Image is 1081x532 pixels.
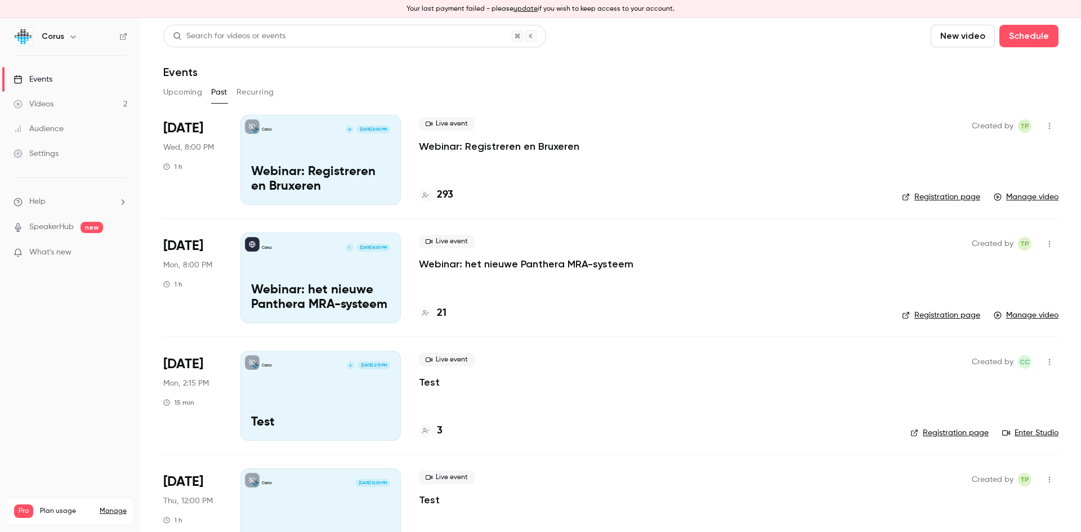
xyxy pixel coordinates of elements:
[902,191,980,203] a: Registration page
[42,31,64,42] h6: Corus
[999,25,1058,47] button: Schedule
[163,162,182,171] div: 1 h
[14,196,127,208] li: help-dropdown-opener
[1018,237,1031,251] span: Tessa Peters
[994,310,1058,321] a: Manage video
[1020,473,1029,486] span: TP
[1002,427,1058,439] a: Enter Studio
[419,257,633,271] a: Webinar: het nieuwe Panthera MRA-systeem
[910,427,989,439] a: Registration page
[1020,237,1029,251] span: TP
[236,83,274,101] button: Recurring
[163,119,203,137] span: [DATE]
[262,480,272,486] p: Corus
[163,516,182,525] div: 1 h
[163,233,222,323] div: Sep 1 Mon, 8:00 PM (Europe/Amsterdam)
[419,493,440,507] a: Test
[251,415,390,430] p: Test
[1020,355,1030,369] span: CC
[14,74,52,85] div: Events
[1018,473,1031,486] span: Tessa Peters
[251,283,390,312] p: Webinar: het nieuwe Panthera MRA-systeem
[358,361,390,369] span: [DATE] 2:15 PM
[29,247,72,258] span: What's new
[163,260,212,271] span: Mon, 8:00 PM
[419,306,446,321] a: 21
[81,222,103,233] span: new
[345,243,354,252] div: I
[994,191,1058,203] a: Manage video
[1020,119,1029,133] span: TP
[163,237,203,255] span: [DATE]
[240,233,401,323] a: Webinar: het nieuwe Panthera MRA-systeemCorusI[DATE] 8:00 PMWebinar: het nieuwe Panthera MRA-systeem
[251,165,390,194] p: Webinar: Registreren en Bruxeren
[902,310,980,321] a: Registration page
[513,4,538,14] button: update
[437,187,453,203] h4: 293
[345,125,354,134] div: W
[419,375,440,389] a: Test
[419,187,453,203] a: 293
[419,140,579,153] a: Webinar: Registreren en Bruxeren
[14,123,64,135] div: Audience
[100,507,127,516] a: Manage
[29,221,74,233] a: SpeakerHub
[972,473,1013,486] span: Created by
[14,28,32,46] img: Corus
[972,237,1013,251] span: Created by
[163,280,182,289] div: 1 h
[240,115,401,205] a: Webinar: Registreren en BruxerenCorusW[DATE] 8:00 PMWebinar: Registreren en Bruxeren
[437,423,443,439] h4: 3
[14,504,33,518] span: Pro
[163,378,209,389] span: Mon, 2:15 PM
[262,127,272,132] p: Corus
[163,83,202,101] button: Upcoming
[163,495,213,507] span: Thu, 12:00 PM
[346,361,355,370] div: S
[355,479,390,487] span: [DATE] 12:00 PM
[419,423,443,439] a: 3
[163,142,214,153] span: Wed, 8:00 PM
[419,471,475,484] span: Live event
[14,148,59,159] div: Settings
[163,355,203,373] span: [DATE]
[1018,119,1031,133] span: Tessa Peters
[419,117,475,131] span: Live event
[173,30,285,42] div: Search for videos or events
[1018,355,1031,369] span: Chantal Coster
[163,115,222,205] div: Sep 3 Wed, 8:00 PM (Europe/Amsterdam)
[972,355,1013,369] span: Created by
[419,353,475,366] span: Live event
[262,245,272,251] p: Corus
[419,235,475,248] span: Live event
[29,196,46,208] span: Help
[972,119,1013,133] span: Created by
[40,507,93,516] span: Plan usage
[262,363,272,368] p: Corus
[437,306,446,321] h4: 21
[407,4,674,14] p: Your last payment failed - please if you wish to keep access to your account.
[211,83,227,101] button: Past
[356,126,390,133] span: [DATE] 8:00 PM
[240,351,401,441] a: TestCorusS[DATE] 2:15 PMTest
[14,99,53,110] div: Videos
[931,25,995,47] button: New video
[163,398,194,407] div: 15 min
[163,65,198,79] h1: Events
[163,351,222,441] div: Sep 1 Mon, 2:15 PM (Europe/Amsterdam)
[356,244,390,252] span: [DATE] 8:00 PM
[163,473,203,491] span: [DATE]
